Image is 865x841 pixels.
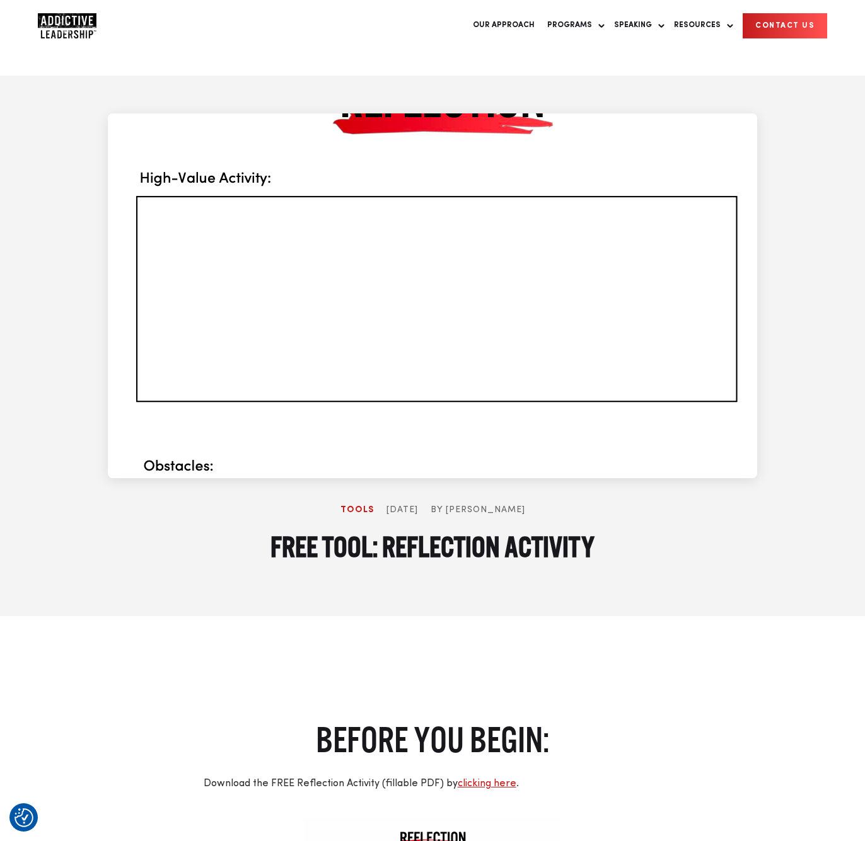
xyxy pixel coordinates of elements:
button: Consent Preferences [15,808,33,827]
img: Company Logo [38,13,96,38]
a: Programs [541,13,605,38]
h1: FREE Tool: Reflection Activity [180,529,685,566]
li: Download the FREE Reflection Activity (fillable PDF) by . [204,775,687,793]
a: Our Approach [467,13,541,38]
span: By [PERSON_NAME] [431,505,525,514]
a: Home [38,13,113,38]
a: Resources [668,13,733,38]
a: clicking here [458,779,516,789]
span: Tools [340,505,374,514]
span: [DATE] [386,505,418,514]
img: Revisit consent button [15,808,33,827]
a: CONTACT US [743,13,827,38]
h1: before you begin: [178,717,687,762]
a: Speaking [608,13,665,38]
